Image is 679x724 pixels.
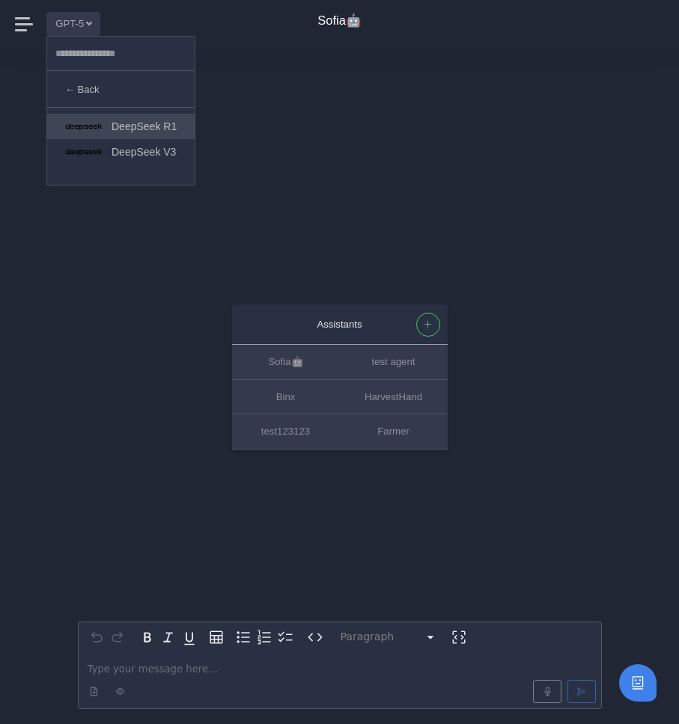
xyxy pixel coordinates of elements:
button: GPT-5 [46,12,100,35]
button: Inline code format [305,627,326,648]
button: Bold [137,627,158,648]
img: deepseek-v3 logo [65,149,103,156]
a: ← Back [47,77,195,101]
a: DeepSeek V3 [47,139,195,165]
button: Italic [158,627,179,648]
button: Block type [335,627,442,648]
button: Sofia🤖 [232,346,340,380]
h4: Sofia🤖 [317,13,362,28]
span: ← Back [65,82,100,97]
button: Underline [179,627,200,648]
span: DeepSeek V3 [112,144,176,161]
button: Numbered list [254,627,275,648]
button: test agent [340,346,448,380]
button: HarvestHand [340,380,448,414]
button: Farmer [340,414,448,449]
span: DeepSeek R1 [112,118,177,135]
img: deepseek-r1 logo [65,123,103,130]
button: Binx [232,380,340,414]
div: editable markdown [79,652,601,708]
div: Assistants [247,316,433,332]
button: test123123 [232,414,340,449]
a: DeepSeek R1 [47,114,195,139]
div: toggle group [233,627,296,648]
div: GPT-5 [46,36,195,185]
button: Bulleted list [233,627,254,648]
button: Check list [275,627,296,648]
